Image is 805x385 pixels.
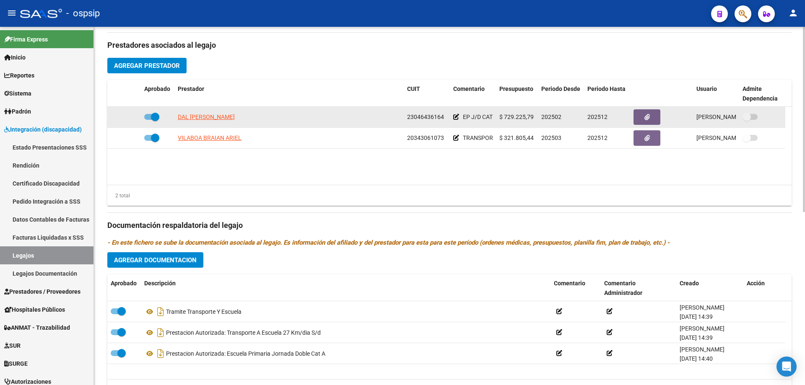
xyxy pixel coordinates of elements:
[541,114,561,120] span: 202502
[114,62,180,70] span: Agregar Prestador
[696,114,762,120] span: [PERSON_NAME] [DATE]
[4,53,26,62] span: Inicio
[407,114,444,120] span: 23046436164
[499,114,534,120] span: $ 729.225,79
[4,323,70,332] span: ANMAT - Trazabilidad
[453,85,485,92] span: Comentario
[554,280,585,287] span: Comentario
[463,134,571,141] span: TRANSPORTE A ESCUELA 27 KM/DIA S/D
[4,125,82,134] span: Integración (discapacidad)
[788,8,798,18] mat-icon: person
[696,134,762,141] span: [PERSON_NAME] [DATE]
[541,85,580,92] span: Periodo Desde
[407,85,420,92] span: CUIT
[4,107,31,116] span: Padrón
[144,347,547,360] div: Prestacion Autorizada: Escuela Primaria Jornada Doble Cat A
[404,80,450,108] datatable-header-cell: CUIT
[676,274,743,302] datatable-header-cell: Creado
[107,220,792,231] h3: Documentación respaldatoria del legajo
[696,85,717,92] span: Usuario
[107,239,670,246] i: - En este fichero se sube la documentación asociada al legajo. Es información del afiliado y del ...
[155,326,166,339] i: Descargar documento
[587,114,608,120] span: 202512
[496,80,538,108] datatable-header-cell: Presupuesto
[680,334,713,341] span: [DATE] 14:39
[747,280,765,287] span: Acción
[407,134,444,141] span: 20343061073
[680,304,724,311] span: [PERSON_NAME]
[680,313,713,320] span: [DATE] 14:39
[680,325,724,332] span: [PERSON_NAME]
[4,35,48,44] span: Firma Express
[144,326,547,339] div: Prestacion Autorizada: Transporte A Escuela 27 Km/dia S/d
[680,355,713,362] span: [DATE] 14:40
[107,252,203,268] button: Agregar Documentacion
[107,274,141,302] datatable-header-cell: Aprobado
[4,71,34,80] span: Reportes
[178,85,204,92] span: Prestador
[107,58,187,73] button: Agregar Prestador
[4,341,21,350] span: SUR
[743,274,785,302] datatable-header-cell: Acción
[178,114,235,120] span: DAL [PERSON_NAME]
[776,357,797,377] div: Open Intercom Messenger
[587,134,608,141] span: 202512
[693,80,739,108] datatable-header-cell: Usuario
[114,256,197,264] span: Agregar Documentacion
[584,80,630,108] datatable-header-cell: Periodo Hasta
[144,280,176,287] span: Descripción
[107,39,792,51] h3: Prestadores asociados al legajo
[551,274,601,302] datatable-header-cell: Comentario
[463,114,498,120] span: EP J/D CAT A
[7,8,17,18] mat-icon: menu
[155,305,166,318] i: Descargar documento
[538,80,584,108] datatable-header-cell: Periodo Desde
[144,305,547,318] div: Tramite Transporte Y Escuela
[587,85,626,92] span: Periodo Hasta
[499,134,534,141] span: $ 321.805,44
[141,80,174,108] datatable-header-cell: Aprobado
[4,287,80,296] span: Prestadores / Proveedores
[680,280,699,287] span: Creado
[155,347,166,360] i: Descargar documento
[4,305,65,314] span: Hospitales Públicos
[174,80,404,108] datatable-header-cell: Prestador
[450,80,496,108] datatable-header-cell: Comentario
[107,191,130,200] div: 2 total
[4,89,31,98] span: Sistema
[743,85,778,102] span: Admite Dependencia
[4,359,28,368] span: SURGE
[141,274,551,302] datatable-header-cell: Descripción
[601,274,676,302] datatable-header-cell: Comentario Administrador
[499,85,533,92] span: Presupuesto
[144,85,170,92] span: Aprobado
[604,280,642,296] span: Comentario Administrador
[178,134,241,141] span: VILABOA BRAIAN ARIEL
[739,80,785,108] datatable-header-cell: Admite Dependencia
[541,134,561,141] span: 202503
[680,346,724,353] span: [PERSON_NAME]
[66,4,100,23] span: - ospsip
[111,280,137,287] span: Aprobado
